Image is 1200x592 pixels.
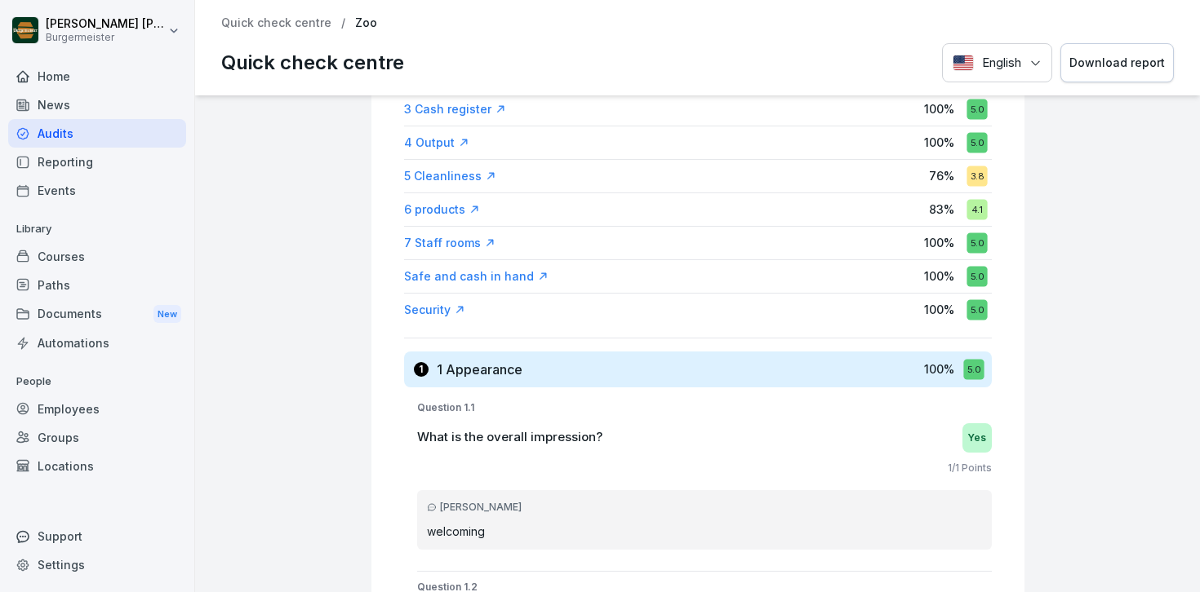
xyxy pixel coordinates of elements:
[967,99,987,119] div: 5.0
[46,32,165,43] p: Burgermeister
[967,232,987,253] div: 5.0
[404,168,496,184] a: 5 Cleanliness
[8,299,186,329] a: DocumentsNew
[8,119,186,148] a: Audits
[924,134,954,151] p: 100 %
[427,523,982,540] p: welcoming
[962,423,992,453] div: Yes
[8,423,186,452] a: Groups
[221,16,331,30] a: Quick check centre
[404,268,549,285] a: Safe and cash in hand
[967,132,987,152] div: 5.0
[924,267,954,285] p: 100 %
[1060,43,1174,83] button: Download report
[967,299,987,320] div: 5.0
[8,271,186,299] a: Paths
[942,43,1052,83] button: Language
[967,166,987,186] div: 3.8
[221,48,404,77] p: Quick check centre
[8,176,186,205] a: Events
[1069,54,1165,72] div: Download report
[8,452,186,480] a: Locations
[8,216,186,242] p: Library
[8,395,186,423] a: Employees
[437,360,522,378] h3: 1 Appearance
[8,299,186,329] div: Documents
[404,101,506,117] a: 3 Cash register
[355,16,377,30] p: Zoo
[967,199,987,219] div: 4.1
[8,550,186,579] a: Settings
[948,461,992,475] p: 1 / 1 Points
[924,301,954,318] p: 100 %
[417,400,992,415] p: Question 1.1
[924,360,954,378] p: 100 %
[414,362,429,377] div: 1
[8,329,186,357] a: Automations
[153,305,181,324] div: New
[8,148,186,176] a: Reporting
[404,201,480,218] a: 6 products
[8,91,186,119] a: News
[404,302,465,318] a: Security
[8,369,186,395] p: People
[46,17,165,31] p: [PERSON_NAME] [PERSON_NAME] [PERSON_NAME]
[924,234,954,251] p: 100 %
[924,100,954,117] p: 100 %
[417,428,602,447] p: What is the overall impression?
[8,242,186,271] a: Courses
[963,359,984,379] div: 5.0
[982,54,1021,73] p: English
[929,167,954,184] p: 76 %
[953,55,974,71] img: English
[929,201,954,218] p: 83 %
[341,16,345,30] p: /
[427,500,982,515] div: [PERSON_NAME]
[404,235,496,251] a: 7 Staff rooms
[404,135,469,151] a: 4 Output
[8,522,186,550] div: Support
[967,266,987,286] div: 5.0
[8,62,186,91] a: Home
